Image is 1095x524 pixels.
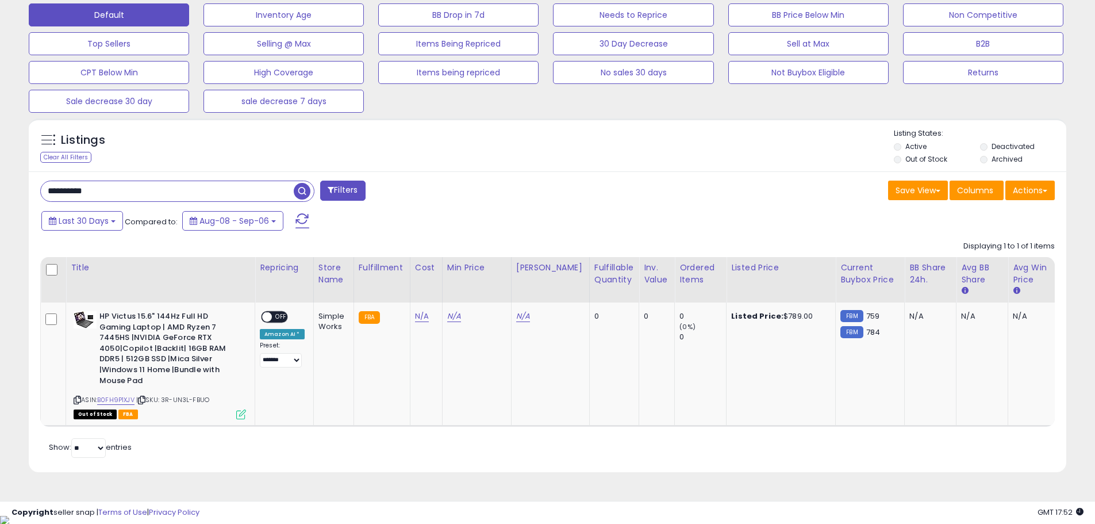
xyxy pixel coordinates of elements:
[378,3,539,26] button: BB Drop in 7d
[840,262,900,286] div: Current Buybox Price
[1013,262,1055,286] div: Avg Win Price
[594,262,634,286] div: Fulfillable Quantity
[415,311,429,322] a: N/A
[320,181,365,201] button: Filters
[203,90,364,113] button: sale decrease 7 days
[97,395,135,405] a: B0FH9P1XJV
[553,3,713,26] button: Needs to Reprice
[74,311,97,328] img: 41zvI2CyJQL._SL40_.jpg
[378,32,539,55] button: Items Being Repriced
[59,215,109,227] span: Last 30 Days
[903,3,1063,26] button: Non Competitive
[728,32,889,55] button: Sell at Max
[1038,507,1084,518] span: 2025-10-7 17:52 GMT
[903,61,1063,84] button: Returns
[74,410,117,419] span: All listings that are currently out of stock and unavailable for purchase on Amazon
[74,311,246,418] div: ASIN:
[41,211,123,231] button: Last 30 Days
[260,342,305,368] div: Preset:
[679,311,726,322] div: 0
[182,211,283,231] button: Aug-08 - Sep-06
[136,395,209,404] span: | SKU: 3R-UN3L-FBUO
[29,90,189,113] button: Sale decrease 30 day
[11,507,53,518] strong: Copyright
[29,32,189,55] button: Top Sellers
[260,329,305,339] div: Amazon AI *
[29,61,189,84] button: CPT Below Min
[447,262,506,274] div: Min Price
[1013,311,1051,322] div: N/A
[840,310,863,322] small: FBM
[961,286,968,296] small: Avg BB Share.
[961,262,1003,286] div: Avg BB Share
[415,262,437,274] div: Cost
[957,185,993,196] span: Columns
[903,32,1063,55] button: B2B
[909,311,947,322] div: N/A
[98,507,147,518] a: Terms of Use
[318,262,349,286] div: Store Name
[905,141,927,151] label: Active
[516,262,585,274] div: [PERSON_NAME]
[203,61,364,84] button: High Coverage
[447,311,461,322] a: N/A
[49,442,132,453] span: Show: entries
[11,507,199,518] div: seller snap | |
[866,327,880,338] span: 784
[40,152,91,163] div: Clear All Filters
[992,154,1023,164] label: Archived
[125,216,178,227] span: Compared to:
[29,3,189,26] button: Default
[1005,181,1055,200] button: Actions
[359,262,405,274] div: Fulfillment
[553,61,713,84] button: No sales 30 days
[905,154,947,164] label: Out of Stock
[516,311,530,322] a: N/A
[644,262,670,286] div: Inv. value
[992,141,1035,151] label: Deactivated
[260,262,309,274] div: Repricing
[149,507,199,518] a: Privacy Policy
[963,241,1055,252] div: Displaying 1 to 1 of 1 items
[1013,286,1020,296] small: Avg Win Price.
[728,3,889,26] button: BB Price Below Min
[894,128,1066,139] p: Listing States:
[553,32,713,55] button: 30 Day Decrease
[272,312,290,322] span: OFF
[731,311,783,322] b: Listed Price:
[866,311,879,322] span: 759
[731,262,831,274] div: Listed Price
[318,311,345,332] div: Simple Works
[731,311,827,322] div: $789.00
[961,311,999,322] div: N/A
[378,61,539,84] button: Items being repriced
[909,262,951,286] div: BB Share 24h.
[888,181,948,200] button: Save View
[679,332,726,342] div: 0
[203,3,364,26] button: Inventory Age
[644,311,666,322] div: 0
[594,311,630,322] div: 0
[203,32,364,55] button: Selling @ Max
[118,410,138,419] span: FBA
[71,262,250,274] div: Title
[61,132,105,148] h5: Listings
[950,181,1004,200] button: Columns
[679,262,721,286] div: Ordered Items
[840,326,863,338] small: FBM
[679,322,696,331] small: (0%)
[359,311,380,324] small: FBA
[728,61,889,84] button: Not Buybox Eligible
[199,215,269,227] span: Aug-08 - Sep-06
[99,311,239,389] b: HP Victus 15.6" 144Hz Full HD Gaming Laptop | AMD Ryzen 7 7445HS |NVIDIA GeForce RTX 4050|Copilot...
